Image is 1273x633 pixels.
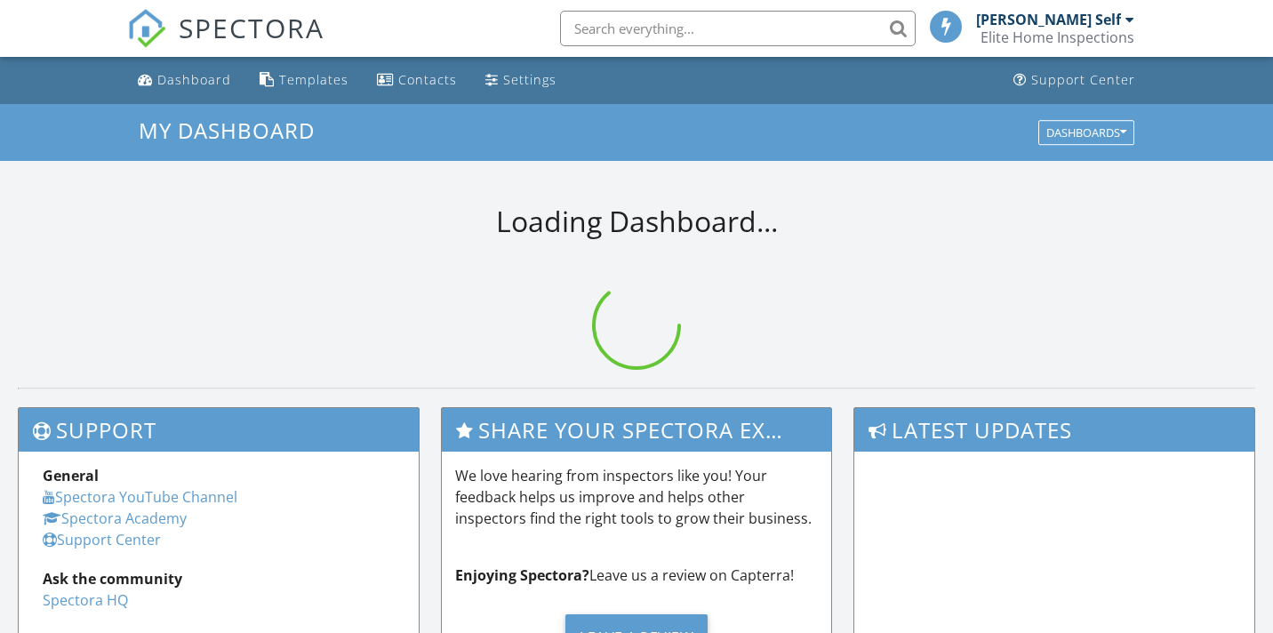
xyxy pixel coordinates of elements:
a: Contacts [370,64,464,97]
strong: General [43,466,99,485]
a: Templates [252,64,356,97]
h3: Share Your Spectora Experience [442,408,831,452]
h3: Support [19,408,419,452]
div: Ask the community [43,568,395,589]
div: Contacts [398,71,457,88]
span: SPECTORA [179,9,324,46]
a: Dashboard [131,64,238,97]
a: Support Center [43,530,161,549]
button: Dashboards [1038,120,1134,145]
img: The Best Home Inspection Software - Spectora [127,9,166,48]
a: Spectora YouTube Channel [43,487,237,507]
div: Support Center [1031,71,1135,88]
div: Elite Home Inspections [981,28,1134,46]
a: Spectora HQ [43,590,128,610]
span: My Dashboard [139,116,315,145]
p: Leave us a review on Capterra! [455,565,818,586]
input: Search everything... [560,11,916,46]
div: Dashboard [157,71,231,88]
p: We love hearing from inspectors like you! Your feedback helps us improve and helps other inspecto... [455,465,818,529]
strong: Enjoying Spectora? [455,565,589,585]
a: Support Center [1006,64,1142,97]
a: Settings [478,64,564,97]
div: [PERSON_NAME] Self [976,11,1121,28]
div: Dashboards [1046,126,1126,139]
div: Settings [503,71,556,88]
a: Spectora Academy [43,509,187,528]
a: SPECTORA [127,24,324,61]
h3: Latest Updates [854,408,1254,452]
div: Templates [279,71,348,88]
